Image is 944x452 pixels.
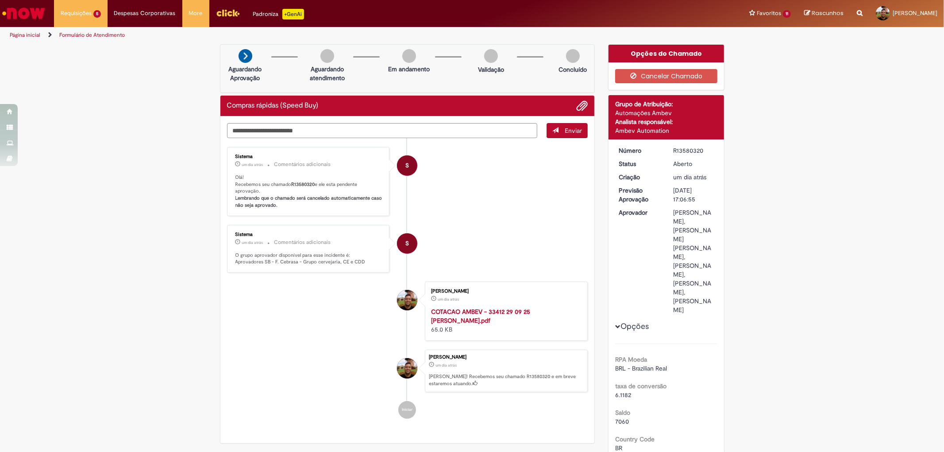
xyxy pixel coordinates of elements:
[812,9,844,17] span: Rascunhos
[402,49,416,63] img: img-circle-grey.png
[615,117,717,126] div: Analista responsável:
[609,45,724,62] div: Opções do Chamado
[615,364,667,372] span: BRL - Brazilian Real
[783,10,791,18] span: 11
[673,173,706,181] time: 30/09/2025 10:06:55
[612,159,667,168] dt: Status
[673,208,714,314] div: [PERSON_NAME], [PERSON_NAME] [PERSON_NAME], [PERSON_NAME], [PERSON_NAME], [PERSON_NAME]
[438,297,459,302] span: um dia atrás
[61,9,92,18] span: Requisições
[242,240,263,245] span: um dia atrás
[615,126,717,135] div: Ambev Automation
[388,65,430,73] p: Em andamento
[757,9,781,18] span: Favoritos
[431,289,578,294] div: [PERSON_NAME]
[615,382,667,390] b: taxa de conversão
[615,444,622,452] span: BR
[7,27,623,43] ul: Trilhas de página
[274,161,331,168] small: Comentários adicionais
[615,391,631,399] span: 6.1182
[484,49,498,63] img: img-circle-grey.png
[615,409,630,417] b: Saldo
[397,233,417,254] div: System
[235,195,384,209] b: Lembrando que o chamado será cancelado automaticamente caso não seja aprovado.
[242,240,263,245] time: 30/09/2025 10:07:04
[253,9,304,19] div: Padroniza
[320,49,334,63] img: img-circle-grey.png
[189,9,203,18] span: More
[576,100,588,112] button: Adicionar anexos
[397,358,417,379] div: Raphael Neiva De Sousa
[559,65,587,74] p: Concluído
[227,350,588,392] li: Raphael Neiva De Sousa
[673,173,706,181] span: um dia atrás
[227,123,538,138] textarea: Digite sua mensagem aqui...
[438,297,459,302] time: 30/09/2025 10:06:50
[114,9,176,18] span: Despesas Corporativas
[242,162,263,167] span: um dia atrás
[615,100,717,108] div: Grupo de Atribuição:
[227,138,588,428] ul: Histórico de tíquete
[10,31,40,39] a: Página inicial
[612,208,667,217] dt: Aprovador
[612,146,667,155] dt: Número
[615,355,647,363] b: RPA Moeda
[235,232,383,237] div: Sistema
[429,355,583,360] div: [PERSON_NAME]
[435,363,457,368] time: 30/09/2025 10:06:55
[239,49,252,63] img: arrow-next.png
[431,307,578,334] div: 65.0 KB
[804,9,844,18] a: Rascunhos
[673,146,714,155] div: R13580320
[673,173,714,182] div: 30/09/2025 10:06:55
[431,308,530,325] a: COTACAO AMBEV - 33412 29 09 25 [PERSON_NAME].pdf
[216,6,240,19] img: click_logo_yellow_360x200.png
[397,155,417,176] div: System
[306,65,349,82] p: Aguardando atendimento
[292,181,315,188] b: R13580320
[612,186,667,204] dt: Previsão Aprovação
[397,290,417,310] div: Raphael Neiva De Sousa
[478,65,504,74] p: Validação
[429,373,583,387] p: [PERSON_NAME]! Recebemos seu chamado R13580320 e em breve estaremos atuando.
[274,239,331,246] small: Comentários adicionais
[242,162,263,167] time: 30/09/2025 10:07:07
[615,108,717,117] div: Automações Ambev
[224,65,267,82] p: Aguardando Aprovação
[615,69,717,83] button: Cancelar Chamado
[893,9,937,17] span: [PERSON_NAME]
[93,10,101,18] span: 5
[673,159,714,168] div: Aberto
[235,174,383,209] p: Olá! Recebemos seu chamado e ele esta pendente aprovação.
[566,49,580,63] img: img-circle-grey.png
[673,186,714,204] div: [DATE] 17:06:55
[612,173,667,182] dt: Criação
[405,155,409,176] span: S
[227,102,319,110] h2: Compras rápidas (Speed Buy) Histórico de tíquete
[1,4,46,22] img: ServiceNow
[235,154,383,159] div: Sistema
[615,435,655,443] b: Country Code
[565,127,582,135] span: Enviar
[547,123,588,138] button: Enviar
[282,9,304,19] p: +GenAi
[405,233,409,254] span: S
[615,417,629,425] span: 7060
[59,31,125,39] a: Formulário de Atendimento
[235,252,383,266] p: O grupo aprovador disponível para esse incidente é: Aprovadores SB - F. Cebrasa - Grupo cervejari...
[435,363,457,368] span: um dia atrás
